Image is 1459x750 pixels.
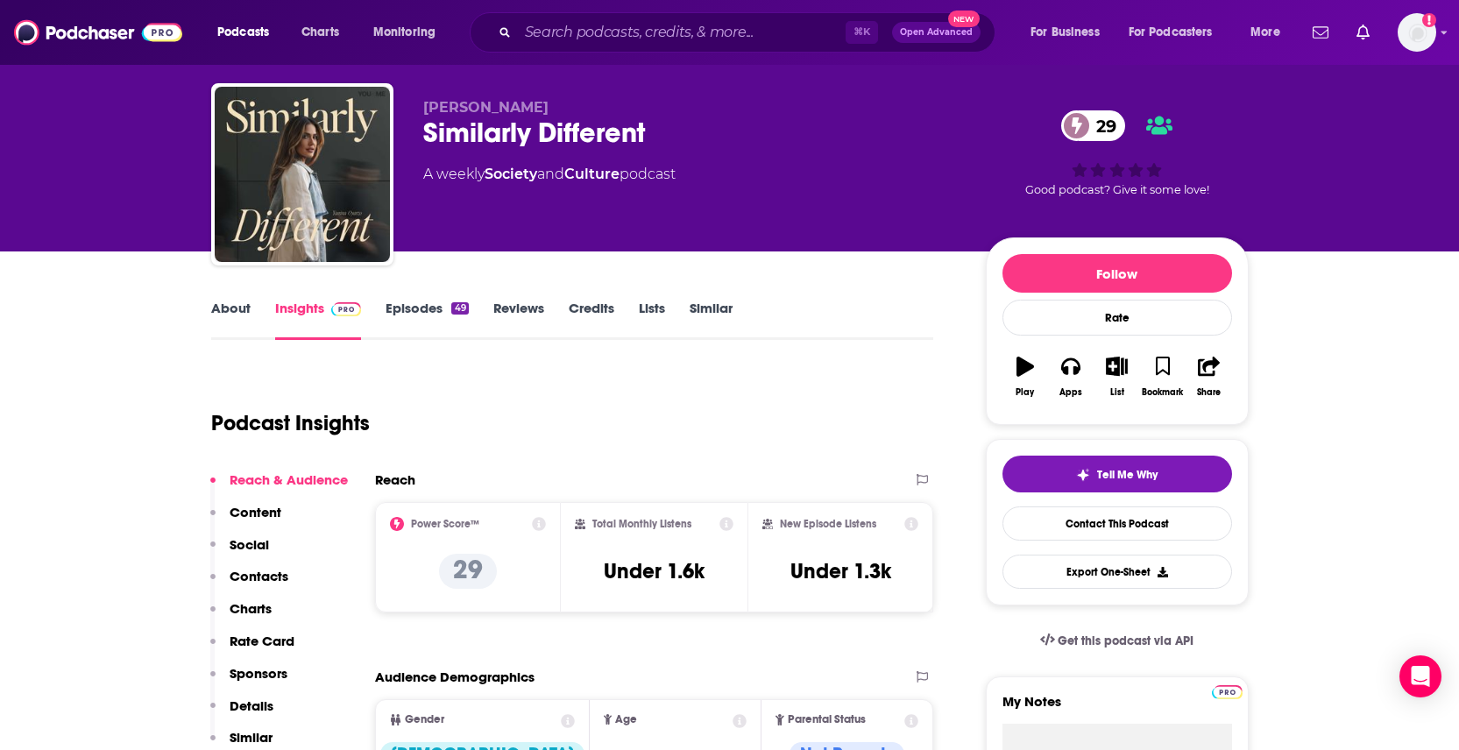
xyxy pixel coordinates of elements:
p: Contacts [230,568,288,584]
button: open menu [361,18,458,46]
div: 49 [451,302,468,315]
button: tell me why sparkleTell Me Why [1002,456,1232,492]
button: Reach & Audience [210,471,348,504]
a: Show notifications dropdown [1306,18,1335,47]
a: Charts [290,18,350,46]
a: Reviews [493,300,544,340]
p: Sponsors [230,665,287,682]
div: Play [1016,387,1034,398]
div: A weekly podcast [423,164,676,185]
a: Get this podcast via API [1026,619,1208,662]
a: Credits [569,300,614,340]
div: Share [1197,387,1221,398]
span: Monitoring [373,20,436,45]
a: 29 [1061,110,1125,141]
input: Search podcasts, credits, & more... [518,18,846,46]
button: Apps [1048,345,1094,408]
img: Similarly Different [215,87,390,262]
span: and [537,166,564,182]
p: 29 [439,554,497,589]
button: Social [210,536,269,569]
div: Apps [1059,387,1082,398]
a: Society [485,166,537,182]
div: Open Intercom Messenger [1399,655,1441,697]
button: List [1094,345,1139,408]
span: 29 [1079,110,1125,141]
div: Bookmark [1142,387,1183,398]
button: open menu [1238,18,1302,46]
button: Bookmark [1140,345,1186,408]
img: tell me why sparkle [1076,468,1090,482]
button: Contacts [210,568,288,600]
p: Content [230,504,281,520]
a: InsightsPodchaser Pro [275,300,362,340]
img: User Profile [1398,13,1436,52]
p: Details [230,697,273,714]
button: Sponsors [210,665,287,697]
span: Tell Me Why [1097,468,1158,482]
p: Social [230,536,269,553]
img: Podchaser - Follow, Share and Rate Podcasts [14,16,182,49]
button: Export One-Sheet [1002,555,1232,589]
button: open menu [1117,18,1238,46]
img: Podchaser Pro [331,302,362,316]
span: Gender [405,714,444,725]
h2: Audience Demographics [375,669,535,685]
a: Lists [639,300,665,340]
button: Follow [1002,254,1232,293]
img: Podchaser Pro [1212,685,1243,699]
button: Open AdvancedNew [892,22,981,43]
a: About [211,300,251,340]
span: Logged in as BerkMarc [1398,13,1436,52]
button: Content [210,504,281,536]
button: Share [1186,345,1231,408]
button: Rate Card [210,633,294,665]
span: Charts [301,20,339,45]
span: Get this podcast via API [1058,633,1193,648]
span: Podcasts [217,20,269,45]
button: open menu [205,18,292,46]
div: Rate [1002,300,1232,336]
a: Episodes49 [386,300,468,340]
span: For Podcasters [1129,20,1213,45]
span: More [1250,20,1280,45]
span: Age [615,714,637,725]
svg: Add a profile image [1422,13,1436,27]
button: Show profile menu [1398,13,1436,52]
span: For Business [1031,20,1100,45]
button: Details [210,697,273,730]
a: Contact This Podcast [1002,506,1232,541]
p: Charts [230,600,272,617]
div: Search podcasts, credits, & more... [486,12,1012,53]
h2: Power Score™ [411,518,479,530]
a: Culture [564,166,620,182]
h2: New Episode Listens [780,518,876,530]
span: Open Advanced [900,28,973,37]
h1: Podcast Insights [211,410,370,436]
a: Pro website [1212,683,1243,699]
button: Play [1002,345,1048,408]
span: ⌘ K [846,21,878,44]
h3: Under 1.3k [790,558,891,584]
p: Rate Card [230,633,294,649]
p: Reach & Audience [230,471,348,488]
span: Parental Status [788,714,866,725]
button: open menu [1018,18,1122,46]
h3: Under 1.6k [604,558,705,584]
div: 29Good podcast? Give it some love! [986,99,1249,208]
p: Similar [230,729,273,746]
button: Charts [210,600,272,633]
h2: Reach [375,471,415,488]
label: My Notes [1002,693,1232,724]
h2: Total Monthly Listens [592,518,691,530]
span: New [948,11,980,27]
span: Good podcast? Give it some love! [1025,183,1209,196]
span: [PERSON_NAME] [423,99,549,116]
a: Show notifications dropdown [1349,18,1377,47]
div: List [1110,387,1124,398]
a: Similar [690,300,733,340]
